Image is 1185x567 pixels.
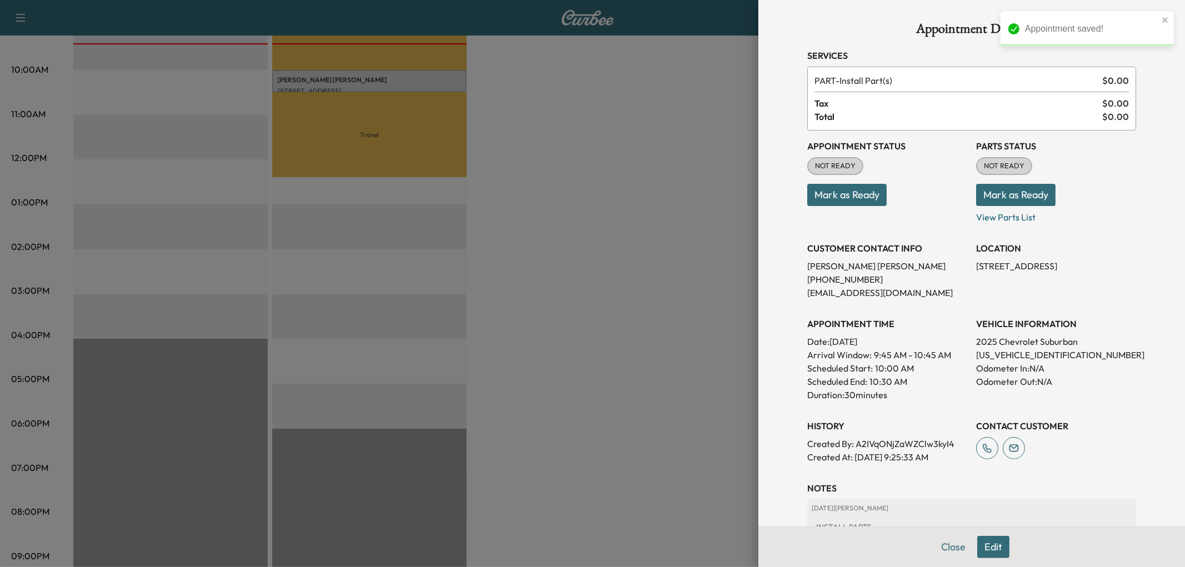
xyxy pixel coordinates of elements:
p: [STREET_ADDRESS] [976,259,1136,273]
p: [EMAIL_ADDRESS][DOMAIN_NAME] [807,286,967,299]
span: NOT READY [808,160,862,172]
span: $ 0.00 [1102,74,1129,87]
button: Mark as Ready [807,184,887,206]
h3: Parts Status [976,139,1136,153]
span: Install Part(s) [814,74,1098,87]
h3: History [807,419,967,433]
p: Odometer Out: N/A [976,375,1136,388]
h1: Appointment Details [807,22,1136,40]
p: Scheduled End: [807,375,867,388]
button: Close [934,536,973,558]
p: 10:00 AM [875,362,914,375]
h3: NOTES [807,481,1136,495]
p: Scheduled Start: [807,362,873,375]
p: Created By : A2IVqONjZaWZClw3kyI4 [807,437,967,450]
div: Appointment saved! [1025,22,1158,36]
h3: Services [807,49,1136,62]
p: [US_VEHICLE_IDENTIFICATION_NUMBER] [976,348,1136,362]
p: [PHONE_NUMBER] [807,273,967,286]
h3: LOCATION [976,242,1136,255]
h3: CUSTOMER CONTACT INFO [807,242,967,255]
div: INSTALL PARTS [812,517,1132,537]
h3: Appointment Status [807,139,967,153]
span: NOT READY [977,160,1031,172]
h3: VEHICLE INFORMATION [976,317,1136,330]
p: 10:30 AM [869,375,907,388]
button: Mark as Ready [976,184,1056,206]
h3: CONTACT CUSTOMER [976,419,1136,433]
p: [DATE] | [PERSON_NAME] [812,504,1132,513]
p: 2025 Chevrolet Suburban [976,335,1136,348]
span: 9:45 AM - 10:45 AM [874,348,951,362]
p: Arrival Window: [807,348,967,362]
span: $ 0.00 [1102,110,1129,123]
p: Duration: 30 minutes [807,388,967,402]
button: Edit [977,536,1009,558]
button: close [1162,16,1169,24]
span: Tax [814,97,1102,110]
p: Date: [DATE] [807,335,967,348]
p: Created At : [DATE] 9:25:33 AM [807,450,967,464]
p: View Parts List [976,206,1136,224]
p: [PERSON_NAME] [PERSON_NAME] [807,259,967,273]
span: $ 0.00 [1102,97,1129,110]
span: Total [814,110,1102,123]
p: Odometer In: N/A [976,362,1136,375]
h3: APPOINTMENT TIME [807,317,967,330]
